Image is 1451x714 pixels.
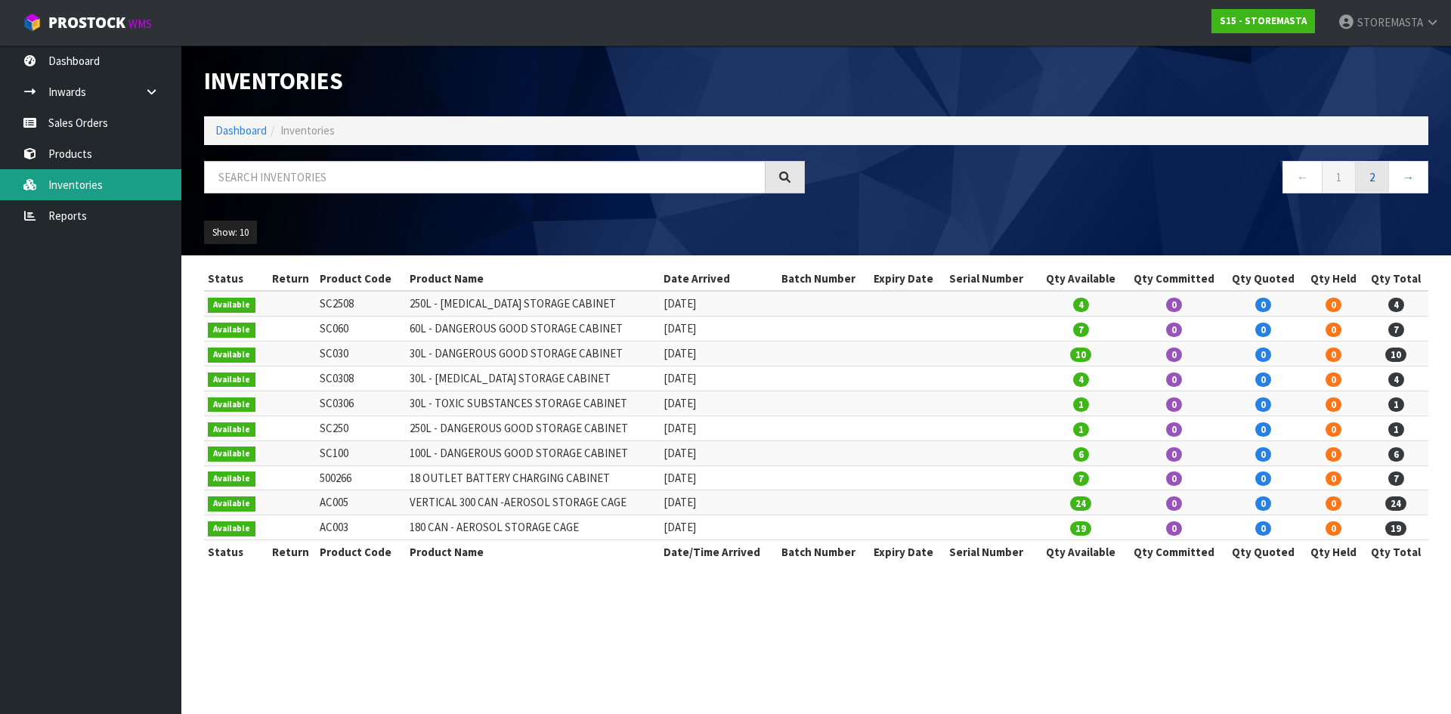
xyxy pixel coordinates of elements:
[1388,323,1404,337] span: 7
[23,13,42,32] img: cube-alt.png
[1166,323,1182,337] span: 0
[1303,267,1363,291] th: Qty Held
[1073,422,1089,437] span: 1
[1166,447,1182,462] span: 0
[1255,372,1271,387] span: 0
[1166,422,1182,437] span: 0
[406,317,661,342] td: 60L - DANGEROUS GOOD STORAGE CABINET
[1388,471,1404,486] span: 7
[660,291,778,316] td: [DATE]
[204,68,805,94] h1: Inventories
[1073,447,1089,462] span: 6
[1388,161,1428,193] a: →
[1385,496,1406,511] span: 24
[1385,521,1406,536] span: 19
[1388,447,1404,462] span: 6
[1125,267,1224,291] th: Qty Committed
[406,267,661,291] th: Product Name
[660,342,778,366] td: [DATE]
[316,342,405,366] td: SC030
[1073,471,1089,486] span: 7
[406,342,661,366] td: 30L - DANGEROUS GOOD STORAGE CABINET
[1166,397,1182,412] span: 0
[1255,397,1271,412] span: 0
[406,416,661,440] td: 250L - DANGEROUS GOOD STORAGE CABINET
[1326,471,1341,486] span: 0
[208,372,255,388] span: Available
[406,515,661,540] td: 180 CAN - AEROSOL STORAGE CAGE
[828,161,1428,198] nav: Page navigation
[208,496,255,512] span: Available
[870,540,945,564] th: Expiry Date
[1166,521,1182,536] span: 0
[1255,323,1271,337] span: 0
[1303,540,1363,564] th: Qty Held
[316,540,405,564] th: Product Code
[1166,348,1182,362] span: 0
[406,391,661,416] td: 30L - TOXIC SUBSTANCES STORAGE CABINET
[1363,540,1428,564] th: Qty Total
[1326,521,1341,536] span: 0
[208,348,255,363] span: Available
[1385,348,1406,362] span: 10
[1326,372,1341,387] span: 0
[660,490,778,515] td: [DATE]
[1326,397,1341,412] span: 0
[1322,161,1356,193] a: 1
[1166,471,1182,486] span: 0
[1255,521,1271,536] span: 0
[1073,323,1089,337] span: 7
[208,397,255,413] span: Available
[128,17,152,31] small: WMS
[1166,372,1182,387] span: 0
[406,366,661,391] td: 30L - [MEDICAL_DATA] STORAGE CABINET
[48,13,125,32] span: ProStock
[660,267,778,291] th: Date Arrived
[208,323,255,338] span: Available
[1388,298,1404,312] span: 4
[1070,521,1091,536] span: 19
[660,515,778,540] td: [DATE]
[208,298,255,313] span: Available
[1363,267,1428,291] th: Qty Total
[945,267,1038,291] th: Serial Number
[1326,348,1341,362] span: 0
[1166,298,1182,312] span: 0
[280,123,335,138] span: Inventories
[316,267,405,291] th: Product Code
[778,540,870,564] th: Batch Number
[660,540,778,564] th: Date/Time Arrived
[1388,422,1404,437] span: 1
[316,440,405,465] td: SC100
[208,422,255,437] span: Available
[1326,298,1341,312] span: 0
[778,267,870,291] th: Batch Number
[204,540,266,564] th: Status
[316,490,405,515] td: AC005
[1255,471,1271,486] span: 0
[406,490,661,515] td: VERTICAL 300 CAN -AEROSOL STORAGE CAGE
[1166,496,1182,511] span: 0
[660,366,778,391] td: [DATE]
[406,465,661,490] td: 18 OUTLET BATTERY CHARGING CABINET
[1326,447,1341,462] span: 0
[204,267,266,291] th: Status
[406,291,661,316] td: 250L - [MEDICAL_DATA] STORAGE CABINET
[406,440,661,465] td: 100L - DANGEROUS GOOD STORAGE CABINET
[1355,161,1389,193] a: 2
[945,540,1038,564] th: Serial Number
[316,291,405,316] td: SC2508
[316,416,405,440] td: SC250
[266,540,316,564] th: Return
[660,416,778,440] td: [DATE]
[1070,348,1091,362] span: 10
[204,221,257,245] button: Show: 10
[215,123,267,138] a: Dashboard
[1255,348,1271,362] span: 0
[1255,298,1271,312] span: 0
[266,267,316,291] th: Return
[1224,267,1303,291] th: Qty Quoted
[316,465,405,490] td: 500266
[316,391,405,416] td: SC0306
[1038,267,1125,291] th: Qty Available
